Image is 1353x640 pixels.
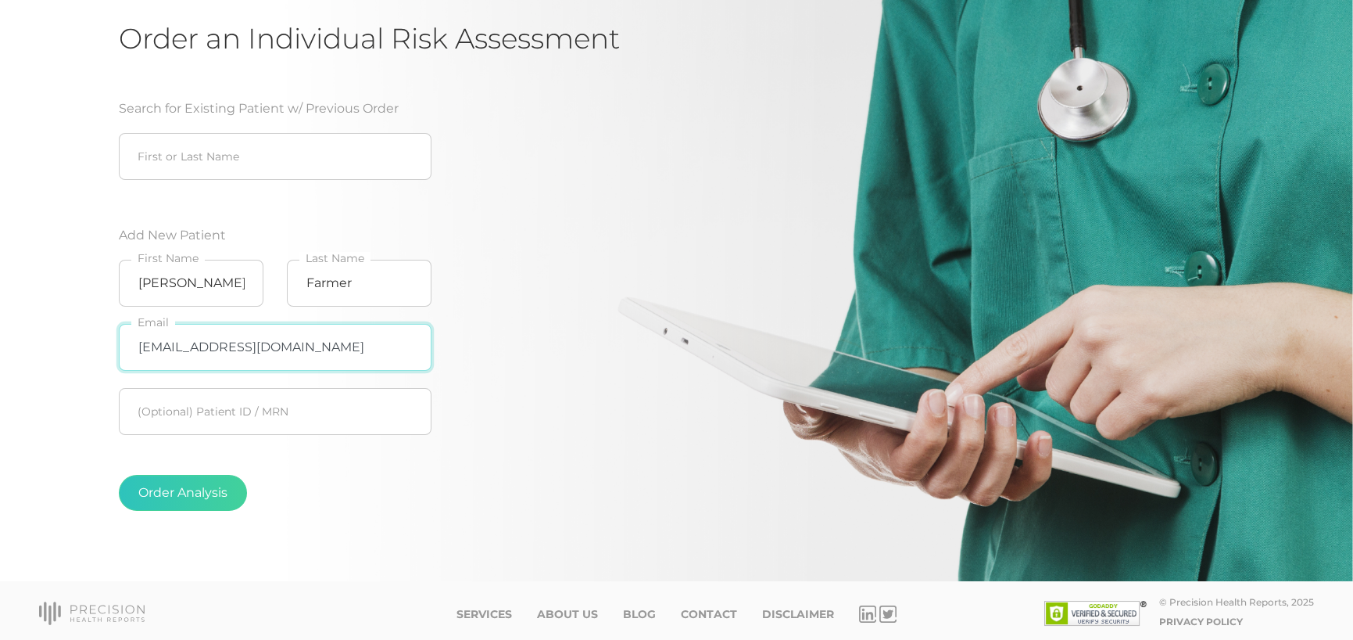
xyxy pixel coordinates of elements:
[456,608,512,621] a: Services
[119,99,399,118] label: Search for Existing Patient w/ Previous Order
[119,324,431,371] input: Email
[1044,601,1147,626] img: SSL site seal - click to verify
[287,260,431,307] input: Last Name
[1159,616,1243,627] a: Privacy Policy
[119,260,263,307] input: First Name
[119,388,431,435] input: Patient ID / MRN
[119,21,1234,56] h1: Order an Individual Risk Assessment
[623,608,656,621] a: Blog
[762,608,834,621] a: Disclaimer
[1159,596,1314,608] div: © Precision Health Reports, 2025
[681,608,737,621] a: Contact
[119,133,431,180] input: First or Last Name
[537,608,598,621] a: About Us
[119,475,247,511] button: Order Analysis
[119,226,431,245] label: Add New Patient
